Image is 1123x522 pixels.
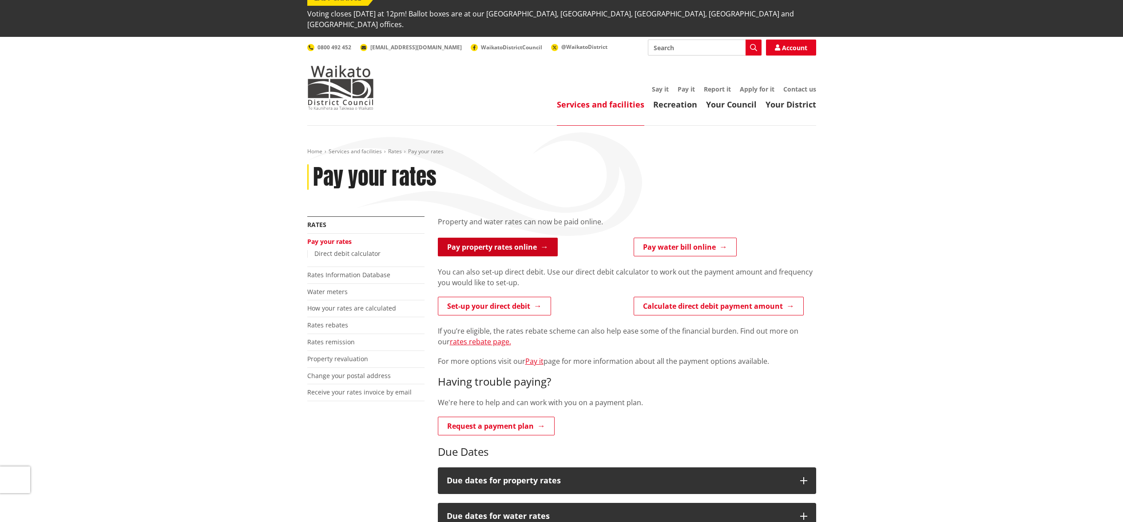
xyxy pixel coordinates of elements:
input: Search input [648,40,762,56]
button: Due dates for property rates [438,467,816,494]
p: If you’re eligible, the rates rebate scheme can also help ease some of the financial burden. Find... [438,326,816,347]
span: Voting closes [DATE] at 12pm! Ballot boxes are at our [GEOGRAPHIC_DATA], [GEOGRAPHIC_DATA], [GEOG... [307,6,816,32]
span: WaikatoDistrictCouncil [481,44,542,51]
a: Pay property rates online [438,238,558,256]
iframe: Messenger Launcher [1082,485,1114,517]
a: Apply for it [740,85,774,93]
h3: Due dates for property rates [447,476,791,485]
h3: Due Dates [438,446,816,458]
span: @WaikatoDistrict [561,43,607,51]
a: Calculate direct debit payment amount [634,297,804,315]
nav: breadcrumb [307,148,816,155]
h3: Having trouble paying? [438,375,816,388]
a: Your Council [706,99,757,110]
a: 0800 492 452 [307,44,351,51]
a: Services and facilities [557,99,644,110]
div: Property and water rates can now be paid online. [438,216,816,238]
p: We're here to help and can work with you on a payment plan. [438,397,816,408]
a: Water meters [307,287,348,296]
a: How your rates are calculated [307,304,396,312]
a: Rates [388,147,402,155]
a: Home [307,147,322,155]
a: Pay it [678,85,695,93]
a: Contact us [783,85,816,93]
a: WaikatoDistrictCouncil [471,44,542,51]
img: Waikato District Council - Te Kaunihera aa Takiwaa o Waikato [307,65,374,110]
a: rates rebate page. [450,337,511,347]
span: [EMAIL_ADDRESS][DOMAIN_NAME] [370,44,462,51]
a: Rates remission [307,338,355,346]
a: [EMAIL_ADDRESS][DOMAIN_NAME] [360,44,462,51]
p: For more options visit our page for more information about all the payment options available. [438,356,816,367]
a: Property revaluation [307,355,368,363]
a: Say it [652,85,669,93]
p: You can also set-up direct debit. Use our direct debit calculator to work out the payment amount ... [438,267,816,288]
a: Recreation [653,99,697,110]
a: Set-up your direct debit [438,297,551,315]
span: 0800 492 452 [317,44,351,51]
a: Rates [307,220,326,229]
h1: Pay your rates [313,164,437,190]
a: Pay your rates [307,237,352,246]
a: Services and facilities [329,147,382,155]
a: Report it [704,85,731,93]
span: Pay your rates [408,147,444,155]
a: Change your postal address [307,371,391,380]
a: Pay water bill online [634,238,737,256]
a: @WaikatoDistrict [551,43,607,51]
a: Direct debit calculator [314,249,381,258]
a: Receive your rates invoice by email [307,388,412,396]
h3: Due dates for water rates [447,512,791,521]
a: Request a payment plan [438,417,555,435]
a: Rates Information Database [307,271,390,279]
a: Your District [766,99,816,110]
a: Pay it [525,356,544,366]
a: Rates rebates [307,321,348,329]
a: Account [766,40,816,56]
